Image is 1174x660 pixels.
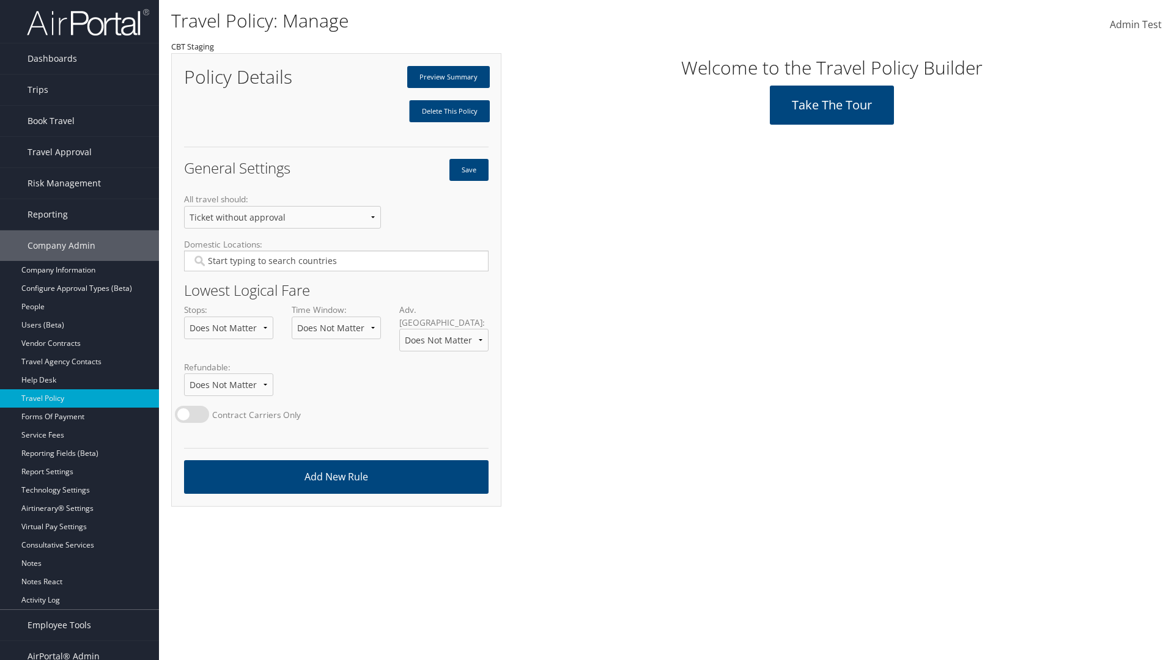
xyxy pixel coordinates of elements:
[1110,18,1162,31] span: Admin Test
[511,55,1153,81] h1: Welcome to the Travel Policy Builder
[171,8,832,34] h1: Travel Policy: Manage
[28,199,68,230] span: Reporting
[1110,6,1162,44] a: Admin Test
[192,255,480,267] input: Domestic Locations:
[28,230,95,261] span: Company Admin
[28,137,92,167] span: Travel Approval
[28,43,77,74] span: Dashboards
[184,68,327,86] h1: Policy Details
[184,161,327,175] h2: General Settings
[407,66,490,88] a: Preview Summary
[449,159,489,181] button: Save
[184,283,489,298] h2: Lowest Logical Fare
[212,409,301,421] label: Contract Carriers Only
[184,460,489,494] a: Add New Rule
[171,41,214,52] small: CBT Staging
[770,86,894,125] a: Take the tour
[184,317,273,339] select: Stops:
[292,304,381,348] label: Time Window:
[28,106,75,136] span: Book Travel
[399,329,489,351] select: Adv. [GEOGRAPHIC_DATA]:
[184,193,381,238] label: All travel should:
[184,304,273,348] label: Stops:
[28,610,91,640] span: Employee Tools
[28,168,101,199] span: Risk Management
[399,304,489,361] label: Adv. [GEOGRAPHIC_DATA]:
[184,361,273,406] label: Refundable:
[28,75,48,105] span: Trips
[409,100,490,122] a: Delete This Policy
[184,206,381,229] select: All travel should:
[184,238,489,281] label: Domestic Locations:
[184,373,273,396] select: Refundable:
[292,317,381,339] select: Time Window:
[27,8,149,37] img: airportal-logo.png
